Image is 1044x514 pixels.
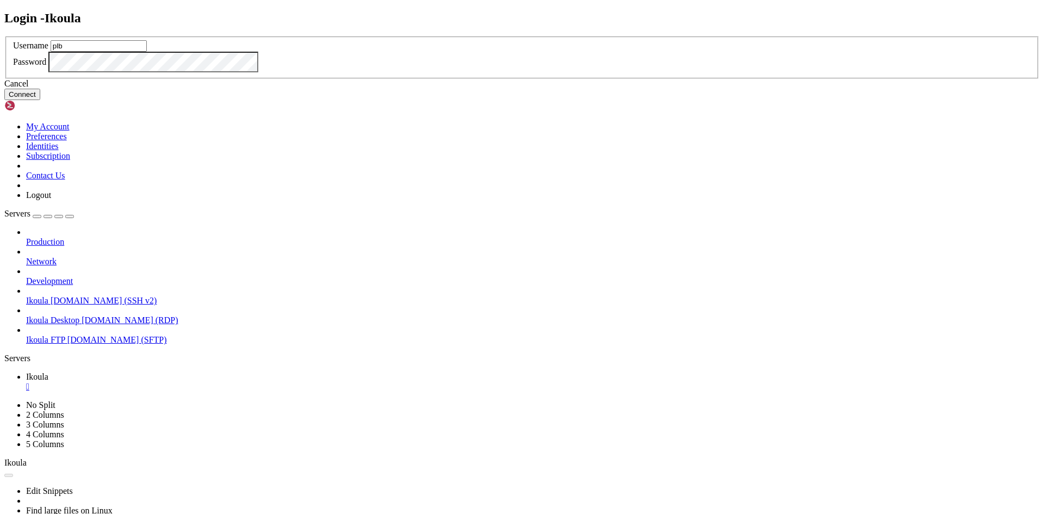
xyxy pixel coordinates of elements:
a: 4 Columns [26,430,64,439]
a: Ikoula [DOMAIN_NAME] (SSH v2) [26,296,1040,306]
li: Ikoula Desktop [DOMAIN_NAME] (RDP) [26,306,1040,325]
div: (0, 1) [4,14,9,23]
a: Network [26,257,1040,267]
span: Network [26,257,57,266]
a: 5 Columns [26,439,64,449]
span: Production [26,237,64,246]
a: My Account [26,122,70,131]
a: 2 Columns [26,410,64,419]
a:  [26,382,1040,392]
li: Ikoula [DOMAIN_NAME] (SSH v2) [26,286,1040,306]
a: Edit Snippets [26,486,73,496]
label: Username [13,41,48,50]
a: Ikoula [26,372,1040,392]
label: Password [13,57,46,66]
li: Ikoula FTP [DOMAIN_NAME] (SFTP) [26,325,1040,345]
span: Servers [4,209,30,218]
li: Production [26,227,1040,247]
span: [DOMAIN_NAME] (RDP) [82,315,178,325]
span: Ikoula FTP [26,335,65,344]
a: Preferences [26,132,67,141]
a: Contact Us [26,171,65,180]
img: Shellngn [4,100,67,111]
span: Ikoula [4,458,27,467]
div: Cancel [4,79,1040,89]
a: Servers [4,209,74,218]
span: Ikoula [26,372,48,381]
a: No Split [26,400,55,410]
span: [DOMAIN_NAME] (SFTP) [67,335,167,344]
button: Connect [4,89,40,100]
x-row: Connecting [DOMAIN_NAME]... [4,4,903,14]
a: Ikoula FTP [DOMAIN_NAME] (SFTP) [26,335,1040,345]
a: Production [26,237,1040,247]
h2: Login - Ikoula [4,11,1040,26]
li: Development [26,267,1040,286]
a: Identities [26,141,59,151]
span: Development [26,276,73,286]
a: Development [26,276,1040,286]
a: Subscription [26,151,70,160]
a: 3 Columns [26,420,64,429]
span: Ikoula [26,296,48,305]
div: Servers [4,354,1040,363]
span: [DOMAIN_NAME] (SSH v2) [51,296,157,305]
a: Ikoula Desktop [DOMAIN_NAME] (RDP) [26,315,1040,325]
a: Logout [26,190,51,200]
li: Network [26,247,1040,267]
span: Ikoula Desktop [26,315,79,325]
